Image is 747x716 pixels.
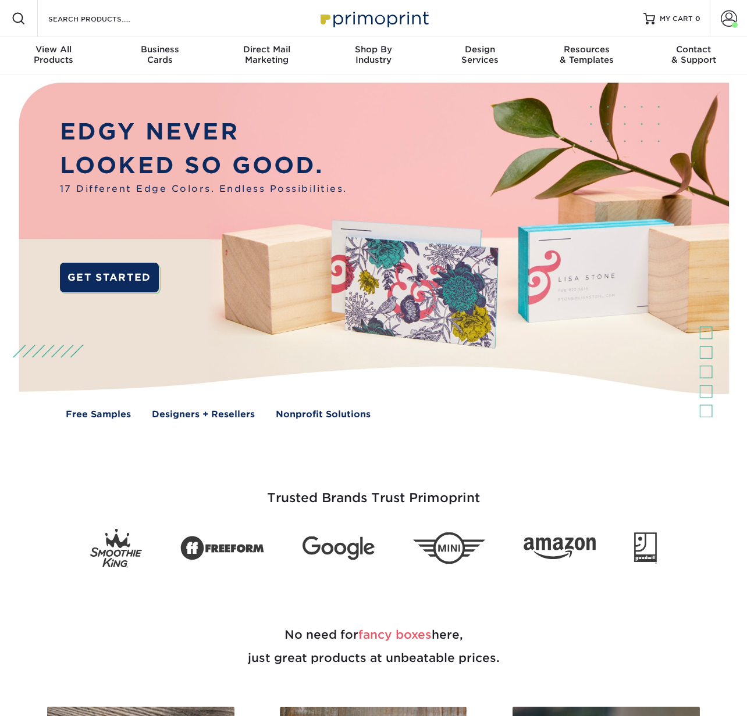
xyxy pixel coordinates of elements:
[303,536,375,560] img: Google
[660,14,693,24] span: MY CART
[695,15,700,23] span: 0
[320,44,426,55] span: Shop By
[214,37,320,74] a: Direct MailMarketing
[214,44,320,65] div: Marketing
[533,37,640,74] a: Resources& Templates
[60,115,347,149] p: EDGY NEVER
[358,628,432,642] span: fancy boxes
[524,537,596,559] img: Amazon
[66,407,131,421] a: Free Samples
[47,12,161,26] input: SEARCH PRODUCTS.....
[427,44,533,65] div: Services
[533,44,640,65] div: & Templates
[315,6,432,31] img: Primoprint
[641,44,747,55] span: Contact
[413,532,485,564] img: Mini
[60,263,159,292] a: GET STARTED
[152,407,255,421] a: Designers + Resellers
[33,595,714,697] h2: No need for here, just great products at unbeatable prices.
[106,37,213,74] a: BusinessCards
[106,44,213,55] span: Business
[90,529,142,568] img: Smoothie King
[60,149,347,182] p: LOOKED SO GOOD.
[33,463,714,520] h3: Trusted Brands Trust Primoprint
[533,44,640,55] span: Resources
[641,37,747,74] a: Contact& Support
[180,529,264,567] img: Freeform
[60,182,347,195] span: 17 Different Edge Colors. Endless Possibilities.
[320,44,426,65] div: Industry
[276,407,371,421] a: Nonprofit Solutions
[641,44,747,65] div: & Support
[320,37,426,74] a: Shop ByIndustry
[214,44,320,55] span: Direct Mail
[634,532,657,564] img: Goodwill
[427,44,533,55] span: Design
[427,37,533,74] a: DesignServices
[106,44,213,65] div: Cards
